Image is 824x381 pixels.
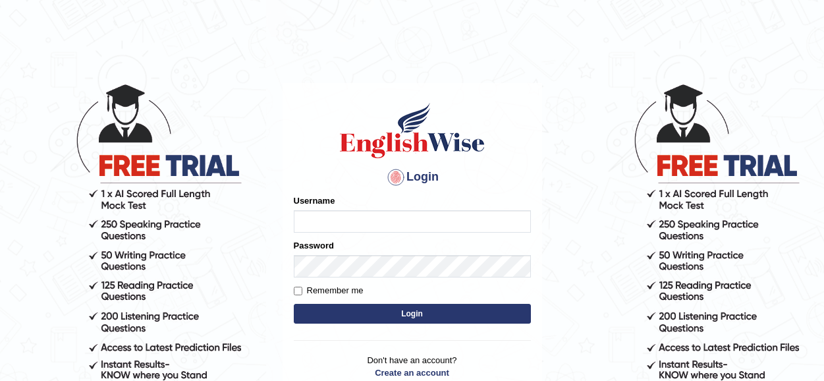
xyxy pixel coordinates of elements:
[294,194,335,207] label: Username
[294,167,531,188] h4: Login
[294,287,302,295] input: Remember me
[294,366,531,379] a: Create an account
[294,304,531,324] button: Login
[294,284,364,297] label: Remember me
[294,239,334,252] label: Password
[337,101,487,160] img: Logo of English Wise sign in for intelligent practice with AI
